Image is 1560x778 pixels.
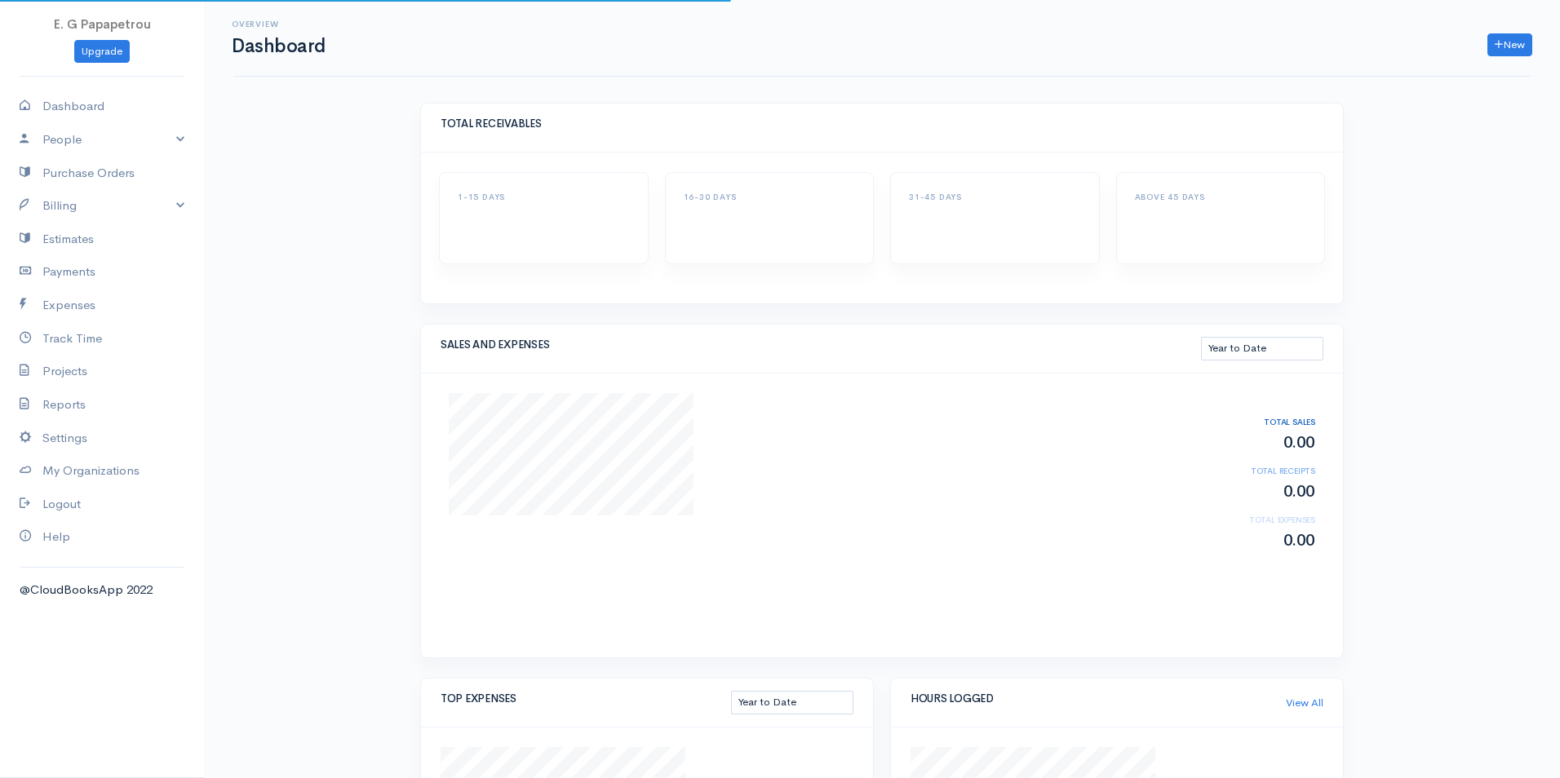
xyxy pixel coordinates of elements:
span: E. G Papapetrou [54,16,151,32]
h5: TOP EXPENSES [441,693,731,705]
h5: HOURS LOGGED [911,693,1286,705]
h6: 1-15 DAYS [458,192,630,201]
a: New [1487,33,1532,57]
a: View All [1286,695,1323,711]
a: Upgrade [74,40,130,64]
h1: Dashboard [232,36,326,56]
h2: 0.00 [1185,483,1315,501]
h6: 16-30 DAYS [684,192,856,201]
h2: 0.00 [1185,434,1315,452]
h6: TOTAL EXPENSES [1185,515,1315,524]
h6: TOTAL RECEIPTS [1185,466,1315,475]
h5: SALES AND EXPENSES [441,339,1201,351]
h2: 0.00 [1185,532,1315,550]
h6: 31-45 DAYS [909,192,1081,201]
h6: TOTAL SALES [1185,418,1315,427]
div: @CloudBooksApp 2022 [20,581,184,599]
h6: Overview [232,20,326,29]
h6: ABOVE 45 DAYS [1135,192,1307,201]
h5: TOTAL RECEIVABLES [441,118,1323,130]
